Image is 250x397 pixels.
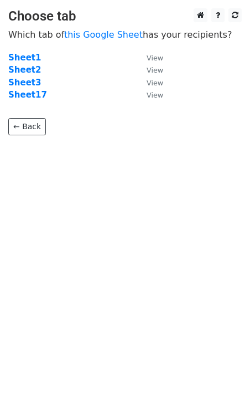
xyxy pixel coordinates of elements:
[8,65,41,75] a: Sheet2
[136,65,163,75] a: View
[147,54,163,62] small: View
[8,118,46,135] a: ← Back
[8,8,242,24] h3: Choose tab
[147,79,163,87] small: View
[136,78,163,88] a: View
[8,53,41,63] a: Sheet1
[64,29,143,40] a: this Google Sheet
[8,78,41,88] a: Sheet3
[8,90,47,100] a: Sheet17
[136,90,163,100] a: View
[8,29,242,40] p: Which tab of has your recipients?
[147,91,163,99] small: View
[147,66,163,74] small: View
[136,53,163,63] a: View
